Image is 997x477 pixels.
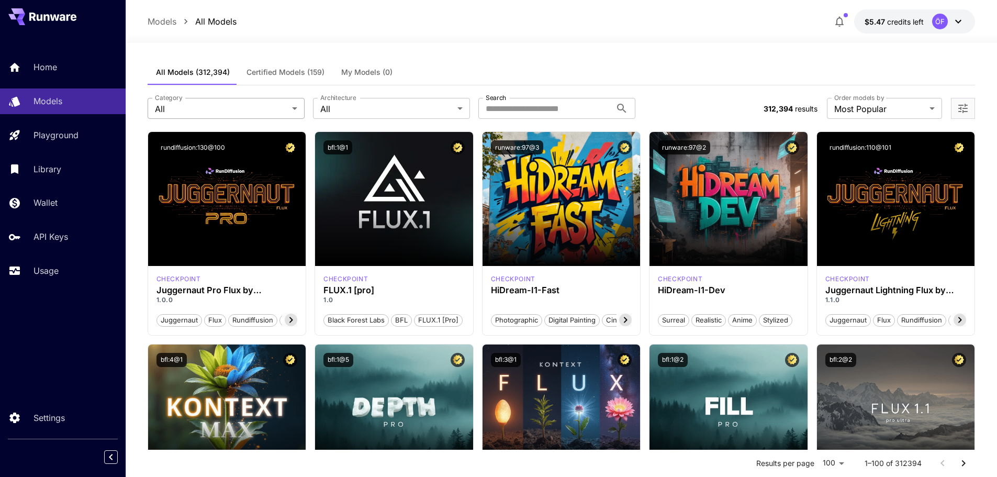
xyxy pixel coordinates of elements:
[756,458,814,469] p: Results per page
[33,61,57,73] p: Home
[148,15,176,28] p: Models
[157,315,201,326] span: juggernaut
[658,313,689,327] button: Surreal
[865,458,922,469] p: 1–100 of 312394
[865,16,924,27] div: $5.47328
[825,140,895,154] button: rundiffusion:110@101
[323,353,353,367] button: bfl:1@5
[825,313,871,327] button: juggernaut
[764,104,793,113] span: 312,394
[865,17,887,26] span: $5.47
[320,93,356,102] label: Architecture
[618,140,632,154] button: Certified Model – Vetted for best performance and includes a commercial license.
[33,95,62,107] p: Models
[658,274,702,284] p: checkpoint
[415,315,462,326] span: FLUX.1 [pro]
[825,285,967,295] h3: Juggernaut Lightning Flux by RunDiffusion
[873,313,895,327] button: flux
[953,453,974,474] button: Go to next page
[156,313,202,327] button: juggernaut
[156,295,298,305] p: 1.0.0
[952,353,966,367] button: Certified Model – Vetted for best performance and includes a commercial license.
[658,285,799,295] h3: HiDream-I1-Dev
[104,450,118,464] button: Collapse sidebar
[854,9,975,34] button: $5.47328ÖF
[491,140,543,154] button: runware:97@3
[728,313,757,327] button: Anime
[33,230,68,243] p: API Keys
[323,274,368,284] p: checkpoint
[491,285,632,295] div: HiDream-I1-Fast
[825,274,870,284] div: FLUX.1 D
[692,315,725,326] span: Realistic
[658,315,689,326] span: Surreal
[324,315,388,326] span: Black Forest Labs
[491,274,535,284] div: HiDream Fast
[323,285,465,295] h3: FLUX.1 [pro]
[112,448,126,467] div: Collapse sidebar
[826,315,870,326] span: juggernaut
[33,264,59,277] p: Usage
[283,353,297,367] button: Certified Model – Vetted for best performance and includes a commercial license.
[247,68,324,77] span: Certified Models (159)
[729,315,756,326] span: Anime
[602,315,642,326] span: Cinematic
[156,68,230,77] span: All Models (312,394)
[491,353,521,367] button: bfl:3@1
[204,313,226,327] button: flux
[691,313,726,327] button: Realistic
[825,353,856,367] button: bfl:2@2
[33,412,65,424] p: Settings
[323,140,352,154] button: bfl:1@1
[658,140,710,154] button: runware:97@2
[658,274,702,284] div: HiDream Dev
[155,93,183,102] label: Category
[156,285,298,295] h3: Juggernaut Pro Flux by RunDiffusion
[33,129,79,141] p: Playground
[205,315,226,326] span: flux
[825,274,870,284] p: checkpoint
[341,68,393,77] span: My Models (0)
[279,313,299,327] button: pro
[873,315,894,326] span: flux
[414,313,463,327] button: FLUX.1 [pro]
[948,313,980,327] button: schnell
[33,196,58,209] p: Wallet
[228,313,277,327] button: rundiffusion
[156,353,187,367] button: bfl:4@1
[897,313,946,327] button: rundiffusion
[759,313,792,327] button: Stylized
[156,140,229,154] button: rundiffusion:130@100
[887,17,924,26] span: credits left
[391,315,411,326] span: BFL
[819,456,848,471] div: 100
[545,315,599,326] span: Digital Painting
[195,15,237,28] a: All Models
[952,140,966,154] button: Certified Model – Vetted for best performance and includes a commercial license.
[949,315,980,326] span: schnell
[602,313,642,327] button: Cinematic
[491,274,535,284] p: checkpoint
[957,102,969,115] button: Open more filters
[156,274,201,284] div: FLUX.1 D
[759,315,792,326] span: Stylized
[825,295,967,305] p: 1.1.0
[280,315,298,326] span: pro
[785,353,799,367] button: Certified Model – Vetted for best performance and includes a commercial license.
[451,353,465,367] button: Certified Model – Vetted for best performance and includes a commercial license.
[898,315,946,326] span: rundiffusion
[33,163,61,175] p: Library
[486,93,506,102] label: Search
[323,313,389,327] button: Black Forest Labs
[785,140,799,154] button: Certified Model – Vetted for best performance and includes a commercial license.
[618,353,632,367] button: Certified Model – Vetted for best performance and includes a commercial license.
[451,140,465,154] button: Certified Model – Vetted for best performance and includes a commercial license.
[658,353,688,367] button: bfl:1@2
[834,93,884,102] label: Order models by
[323,274,368,284] div: fluxpro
